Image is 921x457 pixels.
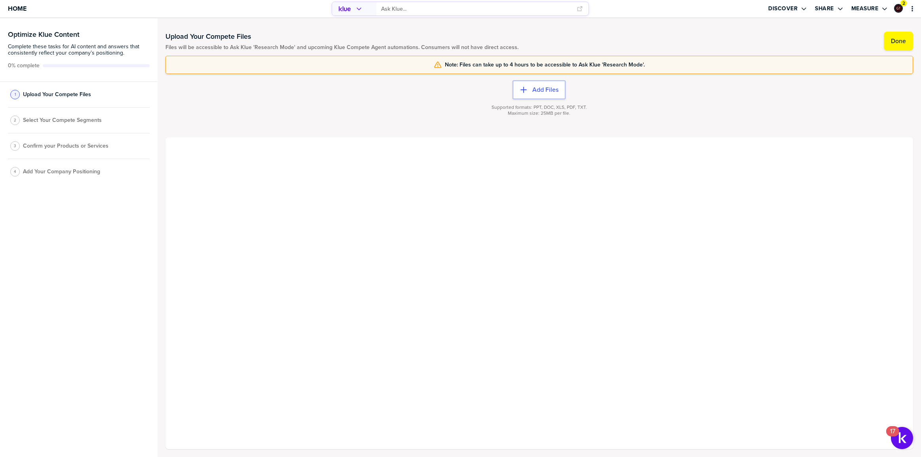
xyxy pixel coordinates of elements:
[768,5,798,12] label: Discover
[8,5,27,12] span: Home
[14,143,16,149] span: 3
[445,62,645,68] span: Note: Files can take up to 4 hours to be accessible to Ask Klue 'Research Mode'.
[890,431,895,442] div: 17
[532,86,558,94] label: Add Files
[165,32,518,41] h1: Upload Your Compete Files
[884,32,913,51] button: Done
[851,5,879,12] label: Measure
[893,3,904,13] a: Edit Profile
[8,31,150,38] h3: Optimize Klue Content
[165,44,518,51] span: Files will be accessible to Ask Klue 'Research Mode' and upcoming Klue Compete Agent automations....
[492,104,587,110] span: Supported formats: PPT, DOC, XLS, PDF, TXT.
[8,44,150,56] span: Complete these tasks for AI content and answers that consistently reflect your company’s position...
[902,0,905,6] span: 2
[14,169,16,174] span: 4
[891,37,906,45] label: Done
[895,5,902,12] img: ee1355cada6433fc92aa15fbfe4afd43-sml.png
[894,4,903,13] div: Graham Tutti
[8,63,40,69] span: Active
[381,2,572,15] input: Ask Klue...
[815,5,834,12] label: Share
[23,91,91,98] span: Upload Your Compete Files
[14,117,16,123] span: 2
[23,169,100,175] span: Add Your Company Positioning
[15,91,16,97] span: 1
[891,427,913,449] button: Open Resource Center, 17 new notifications
[23,143,108,149] span: Confirm your Products or Services
[513,80,566,99] button: Add Files
[508,110,570,116] span: Maximum size: 25MB per file.
[23,117,102,123] span: Select Your Compete Segments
